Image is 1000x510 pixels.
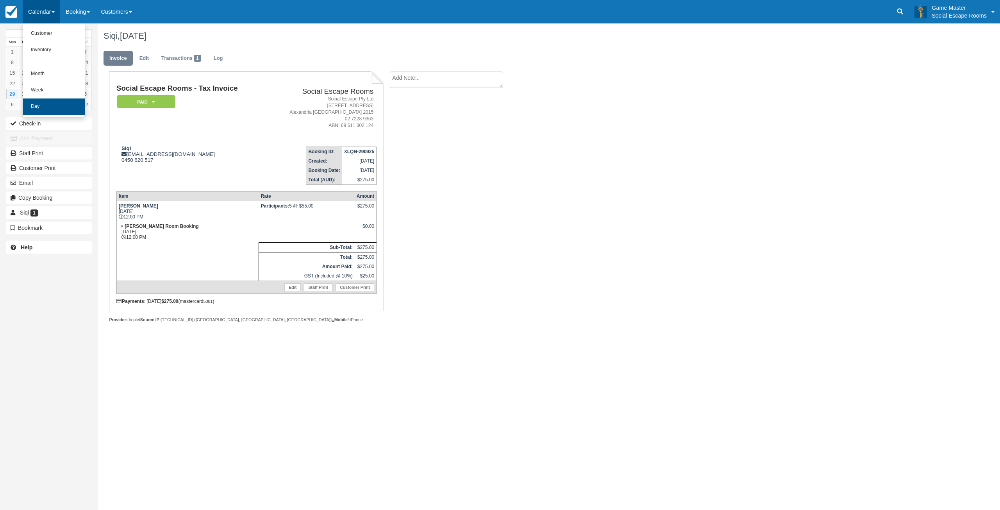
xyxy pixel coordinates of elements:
img: A3 [914,5,927,18]
strong: [PERSON_NAME] Room Booking [125,224,198,229]
div: : [DATE] (mastercard ) [116,299,377,304]
th: Total (AUD): [306,175,342,185]
th: Booking ID: [306,147,342,156]
h1: Siqi, [104,31,842,41]
a: Inventory [23,42,85,58]
div: [EMAIL_ADDRESS][DOMAIN_NAME] 0450 620 517 [116,145,266,163]
td: $275.00 [355,252,377,262]
td: $275.00 [342,175,377,185]
a: 6 [6,99,18,110]
a: 23 [18,78,30,89]
a: Transactions1 [155,51,207,66]
ul: Calendar [23,23,85,117]
address: Social Escape Pty Ltd [STREET_ADDRESS] Alexandria [GEOGRAPHIC_DATA] 2015 02 7228 9363 ABN: 69 611... [269,96,373,129]
b: Help [21,244,32,251]
a: 30 [18,89,30,99]
strong: Siqi [121,145,131,151]
h1: Social Escape Rooms - Tax Invoice [116,84,266,93]
a: Staff Print [6,147,92,159]
td: [DATE] 12:00 PM [116,201,259,222]
button: Email [6,177,92,189]
a: Invoice [104,51,133,66]
a: 16 [18,68,30,78]
button: Add Payment [6,132,92,145]
h2: Social Escape Rooms [269,88,373,96]
strong: Participants [261,203,289,209]
th: Item [116,191,259,201]
div: droplet [TECHNICAL_ID] ([GEOGRAPHIC_DATA], [GEOGRAPHIC_DATA], [GEOGRAPHIC_DATA]) / iPhone [109,317,384,323]
em: Paid [117,95,175,109]
a: 21 [79,68,91,78]
th: Sun [79,38,91,47]
span: 1 [194,55,201,62]
a: 7 [18,99,30,110]
td: $25.00 [355,271,377,281]
td: 5 @ $55.00 [259,201,355,222]
span: Siqi [20,209,29,216]
strong: $275.00 [161,299,178,304]
th: Rate [259,191,355,201]
a: Edit [134,51,155,66]
div: $275.00 [357,203,374,215]
a: Help [6,241,92,254]
span: [DATE] [120,31,146,41]
th: Amount [355,191,377,201]
th: Amount Paid: [259,262,355,271]
p: Game Master [932,4,987,12]
div: $0.00 [357,224,374,235]
a: 22 [6,78,18,89]
a: 29 [6,89,18,99]
p: Social Escape Rooms [932,12,987,20]
a: Day [23,98,85,115]
th: Mon [6,38,18,47]
a: Siqi 1 [6,206,92,219]
a: 1 [6,47,18,57]
a: 28 [79,78,91,89]
th: Tue [18,38,30,47]
a: 7 [79,47,91,57]
a: 5 [79,89,91,99]
button: Check-in [6,117,92,130]
a: 8 [6,57,18,68]
td: [DATE] 12:00 PM [116,222,259,242]
strong: Mobile [332,317,348,322]
span: 1 [30,209,38,217]
a: Week [23,82,85,98]
td: [DATE] [342,156,377,166]
th: Total: [259,252,355,262]
strong: Provider: [109,317,127,322]
a: 12 [79,99,91,110]
a: Paid [116,95,173,109]
a: 9 [18,57,30,68]
a: 14 [79,57,91,68]
a: Customer [23,25,85,42]
td: $275.00 [355,262,377,271]
button: Copy Booking [6,191,92,204]
a: 2 [18,47,30,57]
small: 5081 [204,299,213,304]
th: Booking Date: [306,166,342,175]
th: Sub-Total: [259,242,355,252]
a: Staff Print [304,283,332,291]
strong: XLQN-290925 [344,149,374,154]
a: Customer Print [336,283,374,291]
a: 15 [6,68,18,78]
a: Log [208,51,229,66]
a: Edit [284,283,301,291]
strong: Payments [116,299,144,304]
strong: [PERSON_NAME] [119,203,158,209]
td: GST (Included @ 10%) [259,271,355,281]
a: Month [23,66,85,82]
td: $275.00 [355,242,377,252]
td: [DATE] [342,166,377,175]
a: Customer Print [6,162,92,174]
strong: Source IP: [140,317,161,322]
th: Created: [306,156,342,166]
button: Bookmark [6,222,92,234]
img: checkfront-main-nav-mini-logo.png [5,6,17,18]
